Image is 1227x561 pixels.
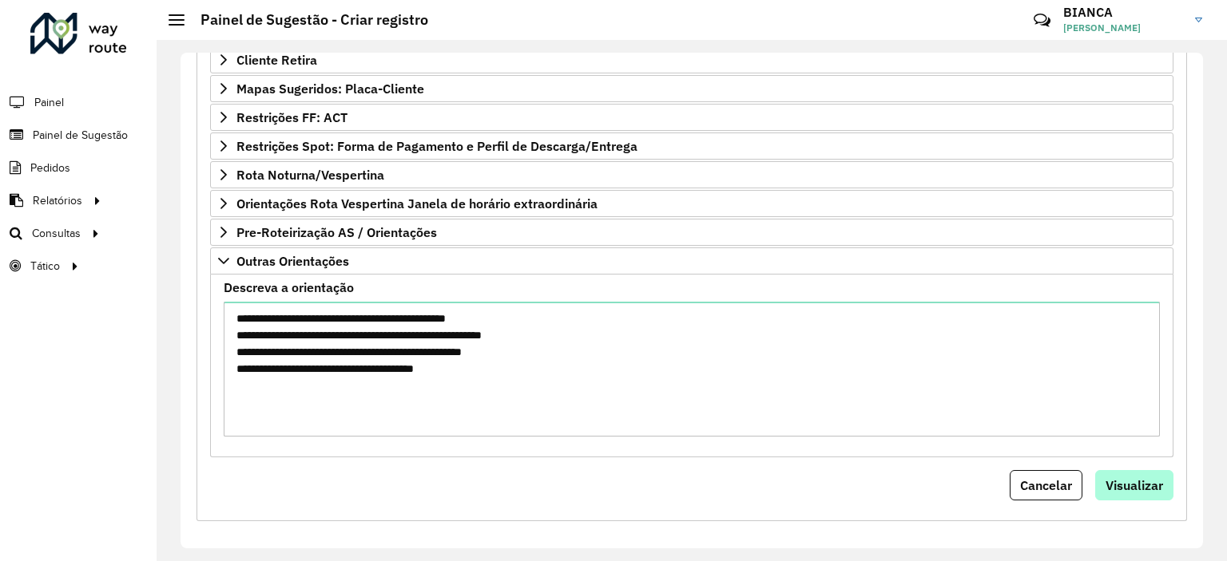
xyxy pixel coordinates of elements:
[30,160,70,176] span: Pedidos
[1010,470,1082,500] button: Cancelar
[236,168,384,181] span: Rota Noturna/Vespertina
[32,225,81,242] span: Consultas
[236,226,437,239] span: Pre-Roteirização AS / Orientações
[236,255,349,267] span: Outras Orientações
[210,132,1173,160] a: Restrições Spot: Forma de Pagamento e Perfil de Descarga/Entrega
[185,11,428,29] h2: Painel de Sugestão - Criar registro
[236,53,317,66] span: Cliente Retira
[236,82,424,95] span: Mapas Sugeridos: Placa-Cliente
[236,140,637,152] span: Restrições Spot: Forma de Pagamento e Perfil de Descarga/Entrega
[34,94,64,111] span: Painel
[236,111,347,124] span: Restrições FF: ACT
[1095,470,1173,500] button: Visualizar
[210,75,1173,102] a: Mapas Sugeridos: Placa-Cliente
[1020,477,1072,493] span: Cancelar
[210,247,1173,275] a: Outras Orientações
[1025,3,1059,38] a: Contato Rápido
[33,127,128,144] span: Painel de Sugestão
[236,197,598,210] span: Orientações Rota Vespertina Janela de horário extraordinária
[1063,5,1183,20] h3: BIANCA
[210,275,1173,457] div: Outras Orientações
[224,278,354,297] label: Descreva a orientação
[30,258,60,275] span: Tático
[33,192,82,209] span: Relatórios
[210,190,1173,217] a: Orientações Rota Vespertina Janela de horário extraordinária
[210,104,1173,131] a: Restrições FF: ACT
[210,161,1173,188] a: Rota Noturna/Vespertina
[1063,21,1183,35] span: [PERSON_NAME]
[1106,477,1163,493] span: Visualizar
[210,219,1173,246] a: Pre-Roteirização AS / Orientações
[210,46,1173,73] a: Cliente Retira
